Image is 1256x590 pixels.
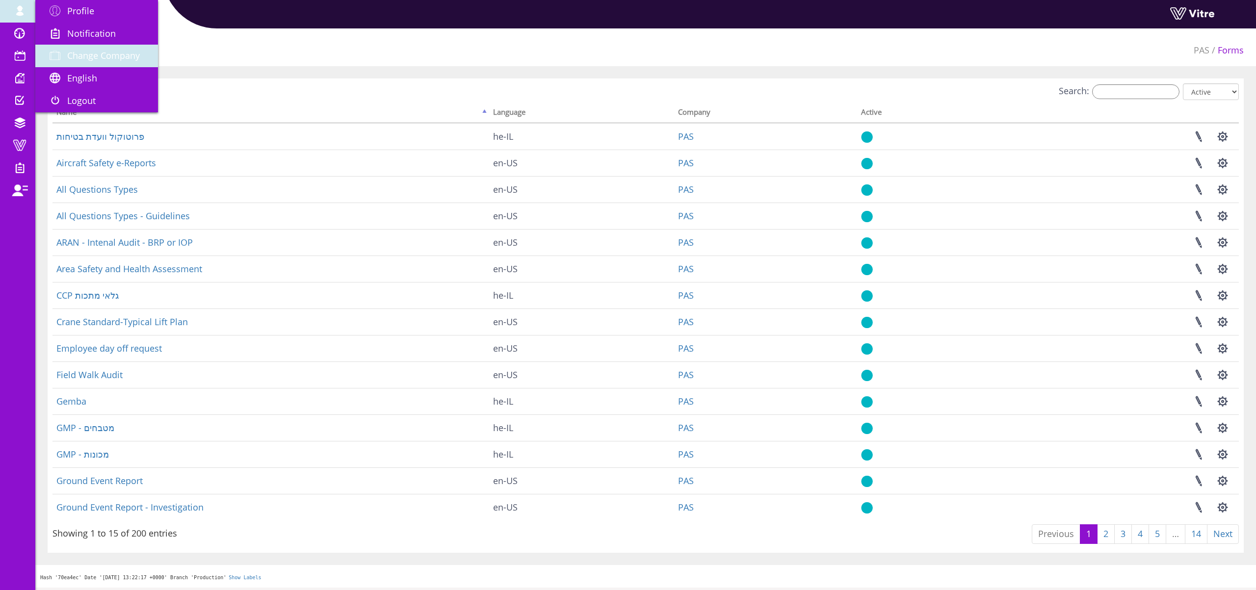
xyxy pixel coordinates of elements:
td: he-IL [489,441,674,467]
img: yes [861,210,873,223]
a: PAS [678,422,694,434]
th: Language [489,104,674,123]
a: All Questions Types [56,183,138,195]
td: en-US [489,467,674,494]
img: yes [861,237,873,249]
a: Notification [35,23,158,45]
a: PAS [678,130,694,142]
a: Gemba [56,395,86,407]
a: Employee day off request [56,342,162,354]
img: yes [861,449,873,461]
span: Hash '70ea4ec' Date '[DATE] 13:22:17 +0000' Branch 'Production' [40,575,226,580]
th: Company [674,104,857,123]
span: English [67,72,97,84]
a: Show Labels [229,575,261,580]
img: yes [861,422,873,435]
a: GMP - מכונות [56,448,109,460]
img: yes [861,316,873,329]
a: … [1166,524,1185,544]
a: Logout [35,90,158,112]
a: All Questions Types - Guidelines [56,210,190,222]
a: PAS [678,210,694,222]
a: 3 [1114,524,1132,544]
img: yes [861,396,873,408]
td: en-US [489,361,674,388]
a: Change Company [35,45,158,67]
a: PAS [678,475,694,487]
td: en-US [489,176,674,203]
input: Search: [1092,84,1179,99]
a: Previous [1032,524,1080,544]
td: he-IL [489,414,674,441]
img: yes [861,343,873,355]
li: Forms [1209,44,1244,57]
a: PAS [678,236,694,248]
img: yes [861,369,873,382]
img: yes [861,131,873,143]
a: PAS [678,183,694,195]
img: yes [861,184,873,196]
a: PAS [678,263,694,275]
a: GMP - מטבחים [56,422,114,434]
td: he-IL [489,123,674,150]
a: Aircraft Safety e-Reports [56,157,156,169]
td: en-US [489,256,674,282]
span: Notification [67,27,116,39]
a: Next [1207,524,1239,544]
a: פרוטוקול וועדת בטיחות [56,130,144,142]
img: yes [861,263,873,276]
span: Profile [67,5,94,17]
img: yes [861,290,873,302]
a: Ground Event Report - Investigation [56,501,204,513]
a: PAS [678,369,694,381]
td: he-IL [489,388,674,414]
span: Change Company [67,50,140,61]
th: Active [857,104,985,123]
td: en-US [489,203,674,229]
a: Field Walk Audit [56,369,123,381]
td: en-US [489,335,674,361]
img: yes [861,157,873,170]
a: Ground Event Report [56,475,143,487]
a: English [35,67,158,90]
td: en-US [489,150,674,176]
a: 1 [1080,524,1098,544]
a: ARAN - Intenal Audit - BRP or IOP [56,236,193,248]
div: Showing 1 to 15 of 200 entries [52,523,177,540]
img: yes [861,475,873,487]
a: PAS [678,316,694,328]
td: he-IL [489,282,674,308]
a: PAS [678,501,694,513]
a: Area Safety and Health Assessment [56,263,202,275]
a: 14 [1185,524,1207,544]
a: 4 [1131,524,1149,544]
a: Crane Standard-Typical Lift Plan [56,316,188,328]
th: Name: activate to sort column descending [52,104,489,123]
label: Search: [1059,84,1179,99]
a: PAS [678,395,694,407]
span: Logout [67,95,96,106]
a: PAS [678,157,694,169]
a: PAS [678,448,694,460]
img: yes [861,502,873,514]
td: en-US [489,308,674,335]
a: 2 [1097,524,1115,544]
a: 5 [1149,524,1166,544]
a: CCP גלאי מתכות [56,289,119,301]
a: PAS [678,342,694,354]
td: en-US [489,494,674,520]
a: PAS [1194,44,1209,56]
td: en-US [489,229,674,256]
a: PAS [678,289,694,301]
